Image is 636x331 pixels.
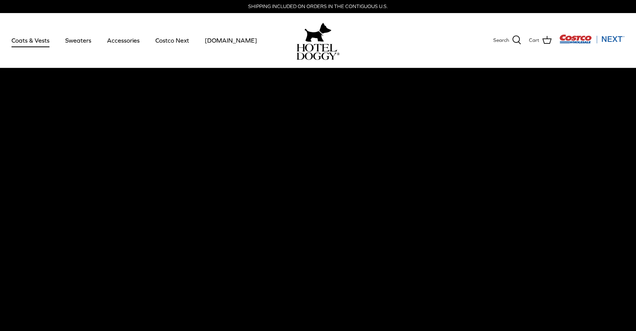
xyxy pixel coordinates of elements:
a: Accessories [100,27,147,53]
a: Costco Next [148,27,196,53]
a: Cart [529,35,552,45]
img: hoteldoggycom [297,44,339,60]
a: hoteldoggy.com hoteldoggycom [297,21,339,60]
span: Cart [529,36,539,45]
a: Search [493,35,521,45]
a: Sweaters [58,27,98,53]
img: hoteldoggy.com [305,21,331,44]
img: Costco Next [559,34,624,44]
a: Coats & Vests [5,27,56,53]
span: Search [493,36,509,45]
a: [DOMAIN_NAME] [198,27,264,53]
a: Visit Costco Next [559,39,624,45]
